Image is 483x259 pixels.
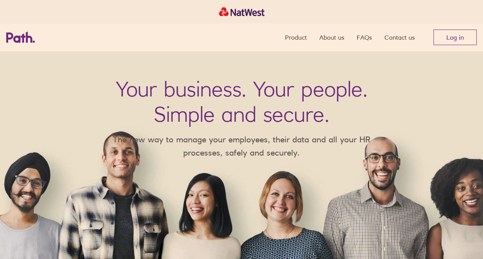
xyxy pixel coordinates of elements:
h1: Your business. Your people. Simple and secure. [116,76,368,127]
a: About us [319,23,344,51]
a: Log in [433,30,477,45]
p: The new way to manage your employees, their data and all your HR processes, safely and securely. [101,133,382,159]
a: Contact us [384,23,415,51]
a: Product [285,23,307,51]
a: FAQs [357,23,372,51]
